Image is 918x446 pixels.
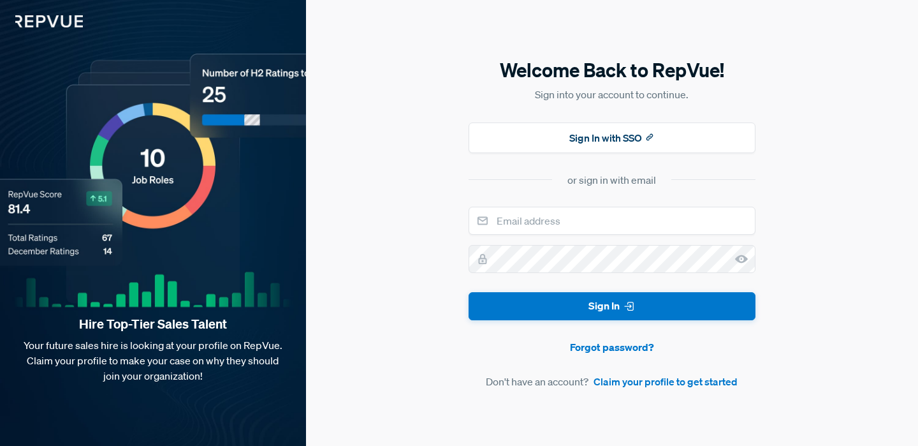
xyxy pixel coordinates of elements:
a: Forgot password? [469,339,755,355]
a: Claim your profile to get started [594,374,738,389]
p: Your future sales hire is looking at your profile on RepVue. Claim your profile to make your case... [20,338,286,383]
p: Sign into your account to continue. [469,87,755,102]
strong: Hire Top-Tier Sales Talent [20,316,286,332]
h5: Welcome Back to RepVue! [469,57,755,84]
input: Email address [469,207,755,235]
div: or sign in with email [567,172,656,188]
article: Don't have an account? [469,374,755,389]
button: Sign In [469,292,755,321]
button: Sign In with SSO [469,123,755,153]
